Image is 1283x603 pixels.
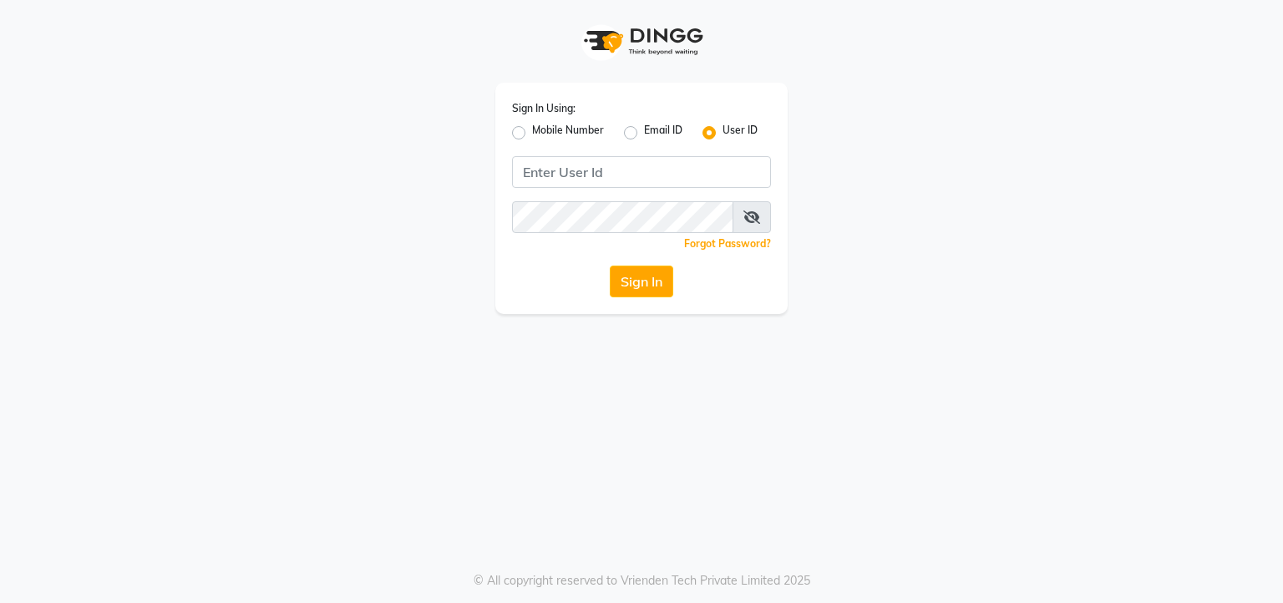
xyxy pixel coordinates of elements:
[575,17,708,66] img: logo1.svg
[512,201,733,233] input: Username
[684,237,771,250] a: Forgot Password?
[532,123,604,143] label: Mobile Number
[610,266,673,297] button: Sign In
[512,101,576,116] label: Sign In Using:
[723,123,758,143] label: User ID
[512,156,771,188] input: Username
[644,123,682,143] label: Email ID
